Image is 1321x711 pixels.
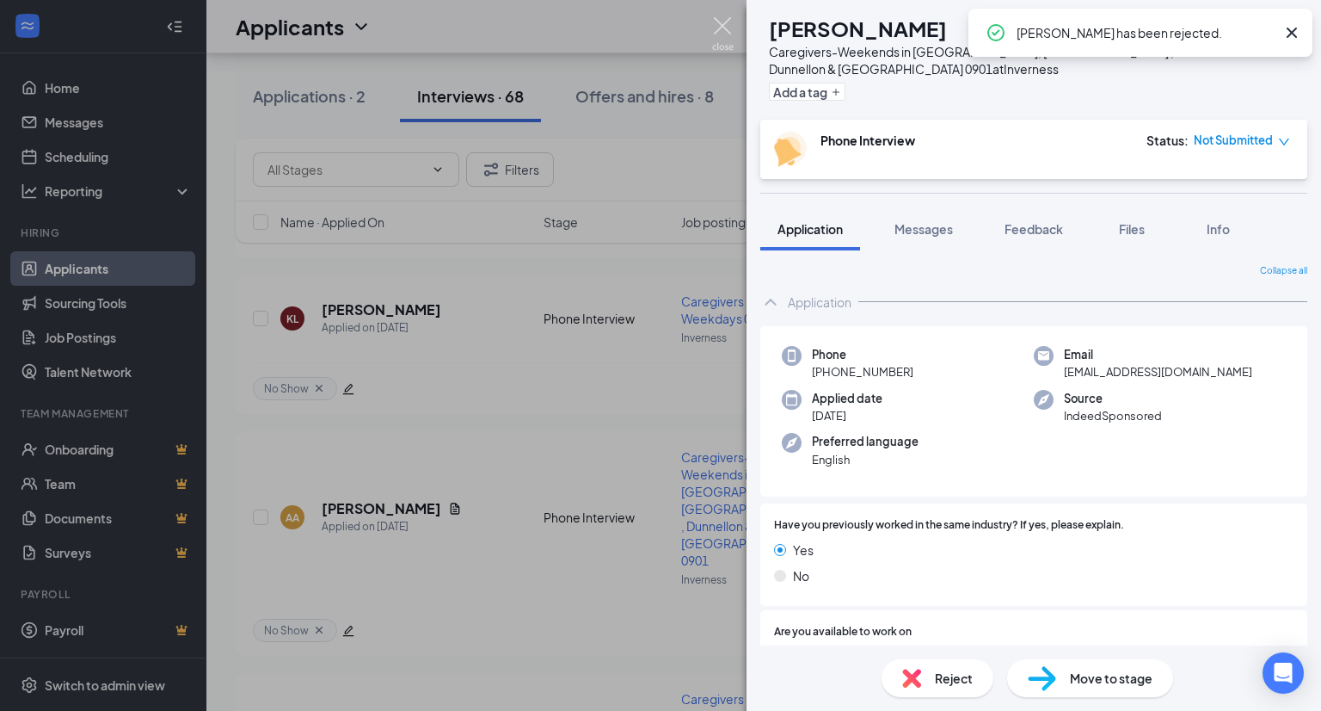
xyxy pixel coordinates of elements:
[1260,264,1307,278] span: Collapse all
[1281,22,1302,43] svg: Cross
[812,363,913,380] span: [PHONE_NUMBER]
[935,669,973,688] span: Reject
[1278,136,1290,148] span: down
[1070,669,1152,688] span: Move to stage
[769,43,1195,77] div: Caregivers-Weekends in [GEOGRAPHIC_DATA], [GEOGRAPHIC_DATA] , Dunnellon & [GEOGRAPHIC_DATA] 0901 ...
[986,22,1006,43] svg: CheckmarkCircle
[777,221,843,237] span: Application
[1017,22,1275,43] div: [PERSON_NAME] has been rejected.
[774,517,1124,534] span: Have you previously worked in the same industry? If yes, please explain.
[894,221,953,237] span: Messages
[812,433,919,450] span: Preferred language
[1207,221,1230,237] span: Info
[760,292,781,312] svg: ChevronUp
[788,294,851,311] div: Application
[793,566,809,585] span: No
[820,133,915,148] b: Phone Interview
[1064,346,1252,363] span: Email
[812,407,882,424] span: [DATE]
[774,624,912,640] span: Are you available to work on
[1064,390,1162,407] span: Source
[1064,363,1252,380] span: [EMAIL_ADDRESS][DOMAIN_NAME]
[812,346,913,363] span: Phone
[1146,132,1189,149] div: Status :
[1119,221,1145,237] span: Files
[1064,407,1162,424] span: IndeedSponsored
[793,541,814,560] span: Yes
[812,390,882,407] span: Applied date
[1194,132,1273,149] span: Not Submitted
[1263,652,1304,694] div: Open Intercom Messenger
[769,14,947,43] h1: [PERSON_NAME]
[1005,221,1063,237] span: Feedback
[831,87,841,97] svg: Plus
[812,451,919,468] span: English
[769,83,845,101] button: PlusAdd a tag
